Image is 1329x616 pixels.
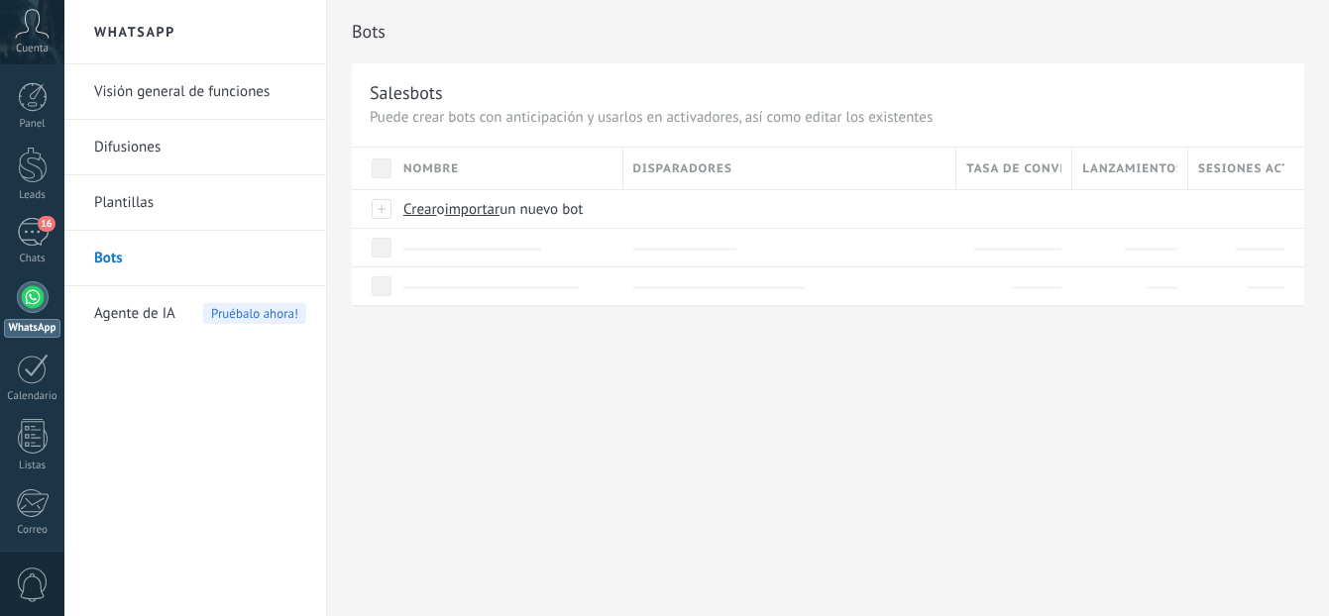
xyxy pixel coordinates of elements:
[403,200,437,219] span: Crear
[16,43,49,55] span: Cuenta
[4,189,61,202] div: Leads
[94,286,306,342] a: Agente de IA Pruébalo ahora!
[370,81,443,104] div: Salesbots
[94,120,306,175] a: Difusiones
[966,159,1061,178] span: Tasa de conversión
[1198,159,1284,178] span: Sesiones activas
[370,108,1286,127] p: Puede crear bots con anticipación y usarlos en activadores, así como editar los existentes
[94,231,306,286] a: Bots
[4,524,61,537] div: Correo
[4,253,61,265] div: Chats
[499,200,583,219] span: un nuevo bot
[64,120,326,175] li: Difusiones
[1188,190,1284,228] div: Bots
[94,175,306,231] a: Plantillas
[94,286,175,342] span: Agente de IA
[64,175,326,231] li: Plantillas
[4,390,61,403] div: Calendario
[64,231,326,286] li: Bots
[352,12,1304,51] h2: Bots
[403,159,459,178] span: Nombre
[64,286,326,341] li: Agente de IA
[94,64,306,120] a: Visión general de funciones
[445,200,500,219] span: importar
[633,159,732,178] span: Disparadores
[64,64,326,120] li: Visión general de funciones
[1082,159,1177,178] span: Lanzamientos totales
[437,200,445,219] span: o
[4,118,61,131] div: Panel
[1072,190,1178,228] div: Bots
[4,319,60,338] div: WhatsApp
[38,216,55,232] span: 16
[203,303,306,324] span: Pruébalo ahora!
[4,460,61,472] div: Listas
